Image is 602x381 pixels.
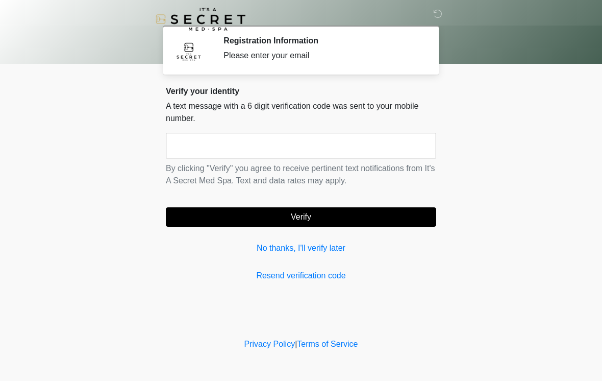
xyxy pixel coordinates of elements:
img: It's A Secret Med Spa Logo [156,8,245,31]
a: Privacy Policy [244,340,295,348]
h2: Registration Information [223,36,421,45]
a: No thanks, I'll verify later [166,242,436,254]
button: Verify [166,207,436,227]
a: | [295,340,297,348]
img: Agent Avatar [173,36,204,66]
div: Please enter your email [223,50,421,62]
p: A text message with a 6 digit verification code was sent to your mobile number. [166,100,436,125]
h2: Verify your identity [166,86,436,96]
a: Resend verification code [166,270,436,282]
a: Terms of Service [297,340,358,348]
p: By clicking "Verify" you agree to receive pertinent text notifications from It's A Secret Med Spa... [166,162,436,187]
